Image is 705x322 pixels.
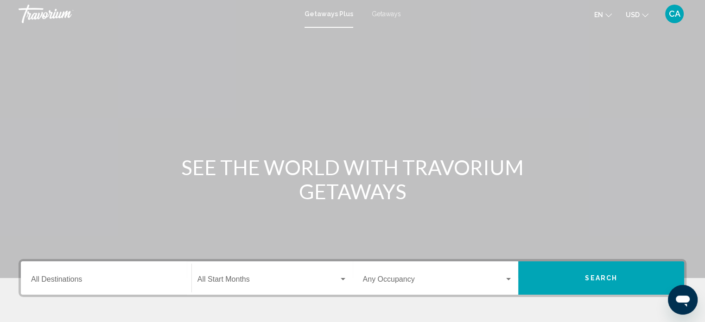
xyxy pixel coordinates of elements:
[19,5,295,23] a: Travorium
[305,10,353,18] a: Getaways Plus
[626,11,640,19] span: USD
[594,8,612,21] button: Change language
[662,4,686,24] button: User Menu
[21,261,684,295] div: Search widget
[518,261,684,295] button: Search
[594,11,603,19] span: en
[179,155,527,203] h1: SEE THE WORLD WITH TRAVORIUM GETAWAYS
[669,9,680,19] span: CA
[668,285,698,315] iframe: Button to launch messaging window
[372,10,401,18] a: Getaways
[585,275,617,282] span: Search
[626,8,648,21] button: Change currency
